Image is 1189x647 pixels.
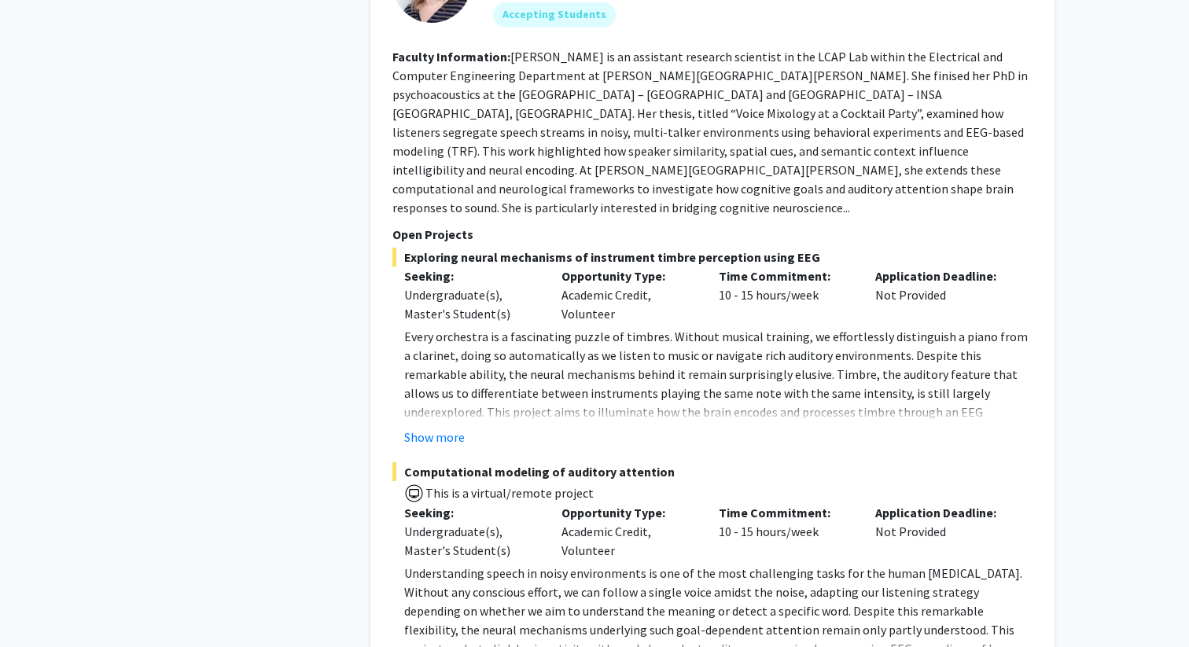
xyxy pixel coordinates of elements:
div: Academic Credit, Volunteer [550,503,707,560]
div: 10 - 15 hours/week [707,503,864,560]
p: Time Commitment: [719,267,852,285]
div: Undergraduate(s), Master's Student(s) [404,285,538,323]
div: Undergraduate(s), Master's Student(s) [404,522,538,560]
mat-chip: Accepting Students [493,2,616,28]
iframe: Chat [12,576,67,635]
p: Application Deadline: [875,503,1009,522]
b: Faculty Information: [392,49,510,64]
span: This is a virtual/remote project [424,485,594,501]
span: Exploring neural mechanisms of instrument timbre perception using EEG [392,248,1033,267]
button: Show more [404,428,465,447]
p: Seeking: [404,503,538,522]
span: Computational modeling of auditory attention [392,462,1033,481]
p: Seeking: [404,267,538,285]
p: Opportunity Type: [561,267,695,285]
div: 10 - 15 hours/week [707,267,864,323]
p: Time Commitment: [719,503,852,522]
p: Opportunity Type: [561,503,695,522]
div: Academic Credit, Volunteer [550,267,707,323]
div: Not Provided [863,267,1021,323]
div: Not Provided [863,503,1021,560]
p: Open Projects [392,225,1033,244]
p: Application Deadline: [875,267,1009,285]
fg-read-more: [PERSON_NAME] is an assistant research scientist in the LCAP Lab within the Electrical and Comput... [392,49,1028,215]
p: Every orchestra is a fascinating puzzle of timbres. Without musical training, we effortlessly dis... [404,327,1033,478]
